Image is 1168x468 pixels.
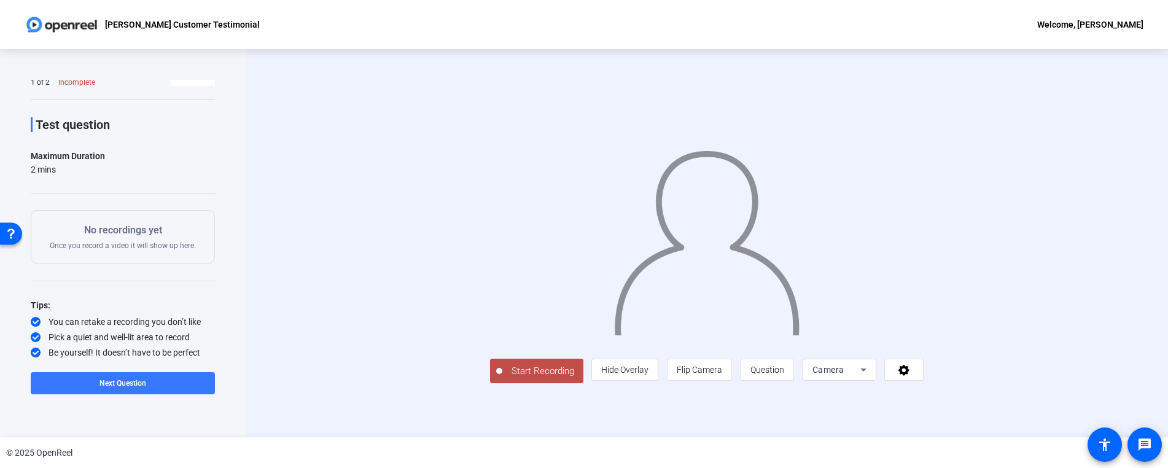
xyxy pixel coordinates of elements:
button: Hide Overlay [591,359,658,381]
span: Camera [812,365,844,375]
button: View All [171,64,215,86]
button: Start Recording [490,359,583,383]
div: Incomplete [58,77,95,87]
p: Test question [36,117,215,132]
span: Start Recording [502,364,583,378]
div: Once you record a video it will show up here. [50,223,196,251]
mat-icon: message [1137,437,1152,452]
span: Hide Overlay [601,365,648,375]
div: 2 mins [31,163,105,176]
div: Pick a quiet and well-lit area to record [31,331,215,343]
button: Question [741,359,794,381]
span: Question [750,365,784,375]
p: [PERSON_NAME] Customer Testimonial [105,17,260,32]
div: Maximum Duration [31,149,105,163]
button: Flip Camera [667,359,732,381]
span: Flip Camera [677,365,722,375]
p: No recordings yet [50,223,196,238]
div: Welcome, [PERSON_NAME] [1037,17,1143,32]
div: Tips: [31,298,215,313]
div: Be yourself! It doesn’t have to be perfect [31,346,215,359]
div: © 2025 OpenReel [6,447,72,459]
button: Next Question [31,372,215,394]
span: Next Question [99,379,146,388]
mat-icon: accessibility [1097,437,1112,452]
div: You can retake a recording you don’t like [31,316,215,328]
img: overlay [613,139,801,335]
img: OpenReel logo [25,12,99,37]
div: 1 of 2 [31,77,50,87]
